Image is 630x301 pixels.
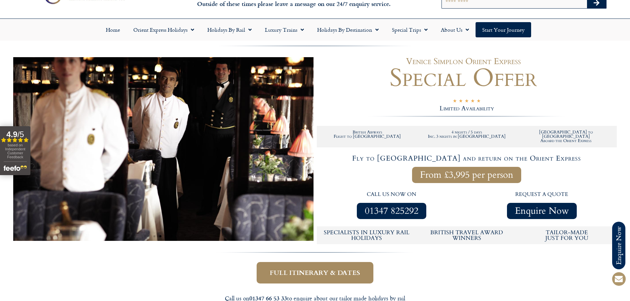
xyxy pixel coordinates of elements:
[159,235,161,237] span: Go to slide 3
[171,235,173,237] span: Go to slide 5
[317,105,617,112] h2: Limited Availability
[258,22,311,37] a: Luxury Trains
[477,98,481,105] i: ★
[165,235,167,237] span: Go to slide 4
[99,22,127,37] a: Home
[13,57,314,241] div: Slides
[470,190,613,199] p: request a quote
[520,130,612,143] h2: [GEOGRAPHIC_DATA] to [GEOGRAPHIC_DATA] Aboard the Orient Express
[453,97,481,105] div: 5/5
[321,130,414,139] h2: British Airways Flight to [GEOGRAPHIC_DATA]
[420,230,513,241] h5: British Travel Award winners
[420,171,513,179] span: From £3,995 per person
[177,235,179,237] span: Go to slide 6
[459,98,463,105] i: ★
[465,98,469,105] i: ★
[471,98,475,105] i: ★
[412,167,521,183] a: From £3,995 per person
[13,57,314,241] div: 3 / 6
[317,57,610,66] h1: Venice Simplon Orient Express
[434,22,476,37] a: About Us
[453,98,457,105] i: ★
[357,203,426,219] a: 01347 825292
[365,207,418,215] span: 01347 825292
[270,269,360,277] span: Full itinerary & dates
[507,203,577,219] a: Enquire Now
[147,235,149,237] span: Go to slide 1
[127,22,201,37] a: Orient Express Holidays
[317,66,610,91] h1: Special Offer
[420,130,513,139] h2: 4 nights / 5 days Inc. 3 nights in [GEOGRAPHIC_DATA]
[520,230,613,241] h5: tailor-made just for you
[201,22,258,37] a: Holidays by Rail
[318,155,616,162] h4: Fly to [GEOGRAPHIC_DATA] and return on the Orient Express
[257,262,373,283] a: Full itinerary & dates
[320,230,413,241] h6: Specialists in luxury rail holidays
[3,22,627,37] nav: Menu
[515,207,569,215] span: Enquire Now
[385,22,434,37] a: Special Trips
[153,235,155,237] span: Go to slide 2
[476,22,531,37] a: Start your Journey
[311,22,385,37] a: Holidays by Destination
[320,190,464,199] p: call us now on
